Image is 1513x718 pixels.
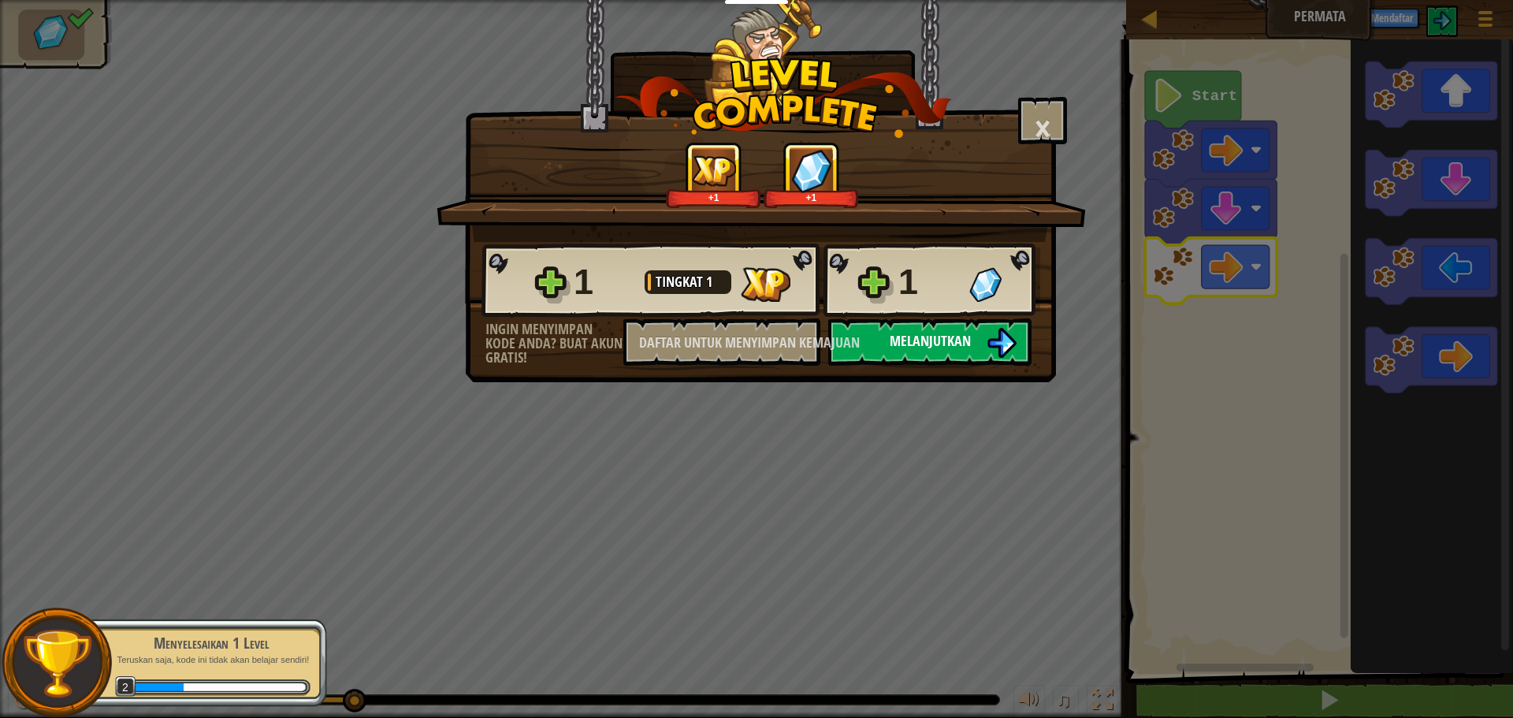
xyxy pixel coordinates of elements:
img: trophy.png [21,627,93,699]
button: Daftar untuk Menyimpan Kemajuan [623,318,820,366]
font: 1 [706,272,712,292]
font: +1 [708,192,719,203]
font: 1 [898,262,918,302]
img: level_complete.png [614,58,952,138]
font: Melanjutkan [890,331,971,351]
font: Tingkat [656,272,703,292]
font: Menyelesaikan 1 Level [154,632,270,653]
font: 2 [122,681,128,694]
img: Permata yang Diperoleh [969,267,1002,302]
font: Teruskan saja, kode ini tidak akan belajar sendiri! [117,655,310,664]
font: Daftar untuk Menyimpan Kemajuan [639,333,860,352]
img: Melanjutkan [987,328,1017,358]
img: XP yang Didapat [741,267,790,302]
font: Ingin menyimpan kode Anda? Buat akun gratis! [485,319,623,367]
font: 1 [574,262,593,302]
font: +1 [805,192,816,203]
img: Permata yang Diperoleh [791,149,832,192]
font: × [1034,101,1051,154]
img: XP yang Didapat [692,155,736,186]
button: Melanjutkan [828,318,1032,366]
